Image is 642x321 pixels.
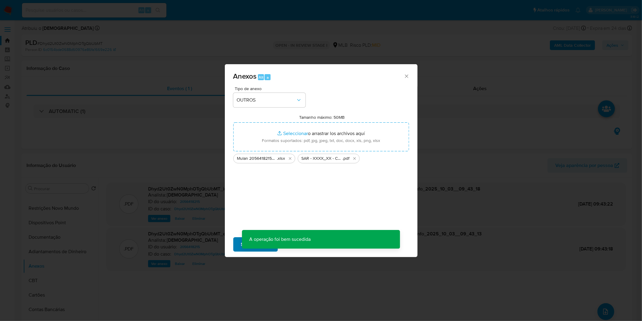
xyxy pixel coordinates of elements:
span: Tipo de anexo [235,87,307,91]
span: Cancelar [288,238,308,251]
ul: Archivos seleccionados [233,151,409,163]
span: Subir arquivo [241,238,270,251]
label: Tamanho máximo: 50MB [299,115,345,120]
span: .pdf [343,156,350,162]
span: Mulan 2056418215_2025_09_26_08_34_29 [237,156,277,162]
button: Subir arquivo [233,237,278,252]
span: Anexos [233,71,257,81]
button: Cerrar [404,73,409,79]
span: a [267,74,269,80]
span: .xlsx [277,156,285,162]
span: Alt [259,74,263,80]
button: Eliminar SAR - XXXX_XX - CNPJ 46413812000160 - CONSTRUPOWER TERRAPLANAGEM E SERVICOS DE CONSTRUCA... [351,155,358,162]
span: OUTROS [237,97,296,103]
button: OUTROS [233,93,305,107]
span: SAR - XXXX_XX - CNPJ 46413812000160 - CONSTRUPOWER TERRAPLANAGEM E SERVICOS DE CONSTRUCAO LTDA [302,156,343,162]
p: A operação foi bem sucedida [242,230,318,249]
button: Eliminar Mulan 2056418215_2025_09_26_08_34_29.xlsx [287,155,294,162]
